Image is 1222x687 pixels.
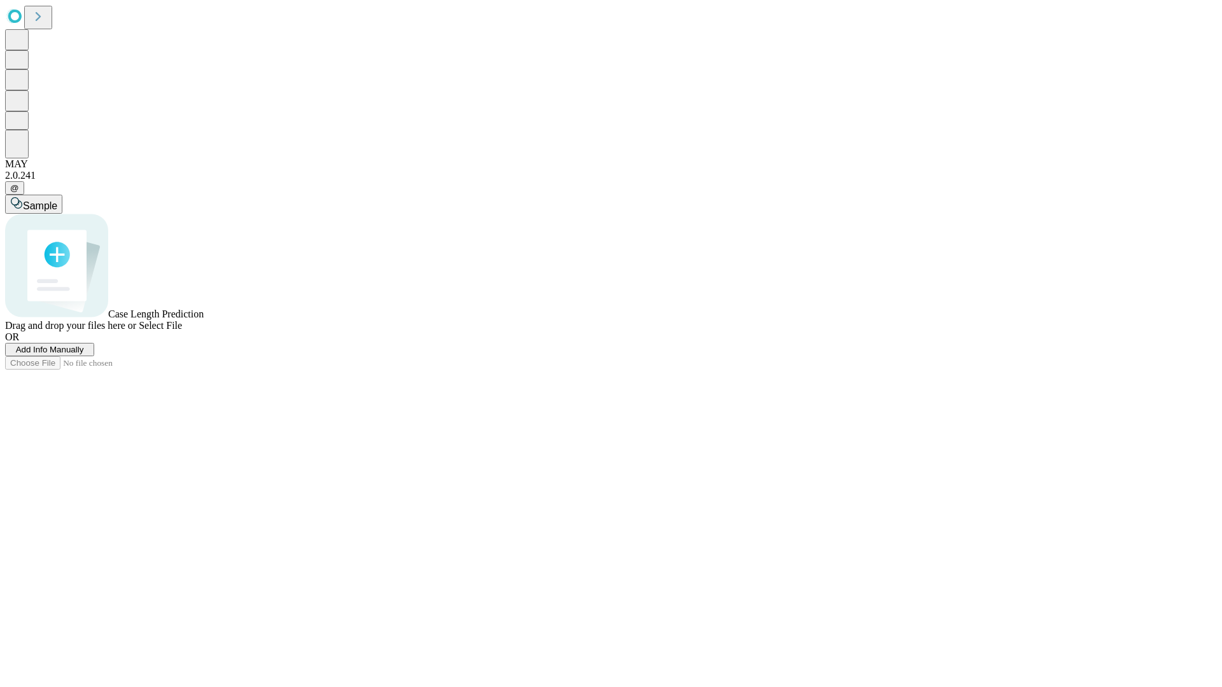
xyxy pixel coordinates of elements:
span: Select File [139,320,182,331]
span: Drag and drop your files here or [5,320,136,331]
span: Case Length Prediction [108,309,204,319]
button: Sample [5,195,62,214]
span: @ [10,183,19,193]
div: 2.0.241 [5,170,1217,181]
div: MAY [5,158,1217,170]
span: Sample [23,200,57,211]
span: Add Info Manually [16,345,84,354]
button: @ [5,181,24,195]
span: OR [5,331,19,342]
button: Add Info Manually [5,343,94,356]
